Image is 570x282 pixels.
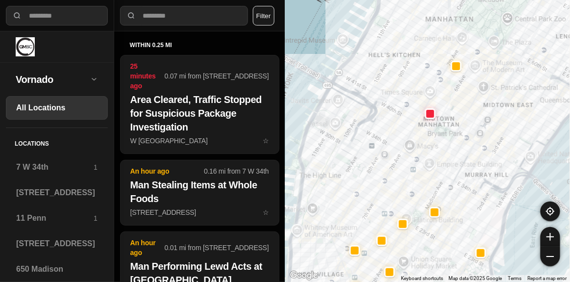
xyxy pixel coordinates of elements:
[16,187,98,199] h3: [STREET_ADDRESS]
[541,202,560,221] button: recenter
[165,243,269,253] p: 0.01 mi from [STREET_ADDRESS]
[120,208,279,216] a: An hour ago0.16 mi from 7 W 34thMan Stealing Items at Whole Foods[STREET_ADDRESS]star
[6,181,108,205] a: [STREET_ADDRESS]
[120,55,279,154] button: 25 minutes ago0.07 mi from [STREET_ADDRESS]Area Cleared, Traffic Stopped for Suspicious Package I...
[6,232,108,256] a: [STREET_ADDRESS]
[449,276,502,281] span: Map data ©2025 Google
[204,166,269,176] p: 0.16 mi from 7 W 34th
[90,75,98,83] img: open
[130,61,165,91] p: 25 minutes ago
[288,269,320,282] a: Open this area in Google Maps (opens a new window)
[541,227,560,247] button: zoom-in
[126,11,136,21] img: search
[546,233,554,241] img: zoom-in
[12,11,22,21] img: search
[130,93,269,134] h2: Area Cleared, Traffic Stopped for Suspicious Package Investigation
[6,96,108,120] a: All Locations
[16,212,94,224] h3: 11 Penn
[16,102,98,114] h3: All Locations
[130,238,165,257] p: An hour ago
[263,208,269,216] span: star
[130,41,270,49] h5: within 0.25 mi
[16,73,90,86] h2: Vornado
[508,276,522,281] a: Terms
[130,136,269,146] p: W [GEOGRAPHIC_DATA]
[16,263,98,275] h3: 650 Madison
[120,136,279,145] a: 25 minutes ago0.07 mi from [STREET_ADDRESS]Area Cleared, Traffic Stopped for Suspicious Package I...
[546,253,554,260] img: zoom-out
[130,207,269,217] p: [STREET_ADDRESS]
[6,206,108,230] a: 11 Penn1
[546,207,555,216] img: recenter
[401,275,443,282] button: Keyboard shortcuts
[288,269,320,282] img: Google
[130,178,269,205] h2: Man Stealing Items at Whole Foods
[165,71,269,81] p: 0.07 mi from [STREET_ADDRESS]
[130,166,204,176] p: An hour ago
[16,37,35,56] img: logo
[528,276,567,281] a: Report a map error
[253,6,274,26] button: Filter
[16,161,94,173] h3: 7 W 34th
[541,247,560,266] button: zoom-out
[6,257,108,281] a: 650 Madison
[6,155,108,179] a: 7 W 34th1
[94,213,98,223] p: 1
[6,128,108,155] h5: Locations
[16,238,98,250] h3: [STREET_ADDRESS]
[263,137,269,145] span: star
[94,162,98,172] p: 1
[120,160,279,226] button: An hour ago0.16 mi from 7 W 34thMan Stealing Items at Whole Foods[STREET_ADDRESS]star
